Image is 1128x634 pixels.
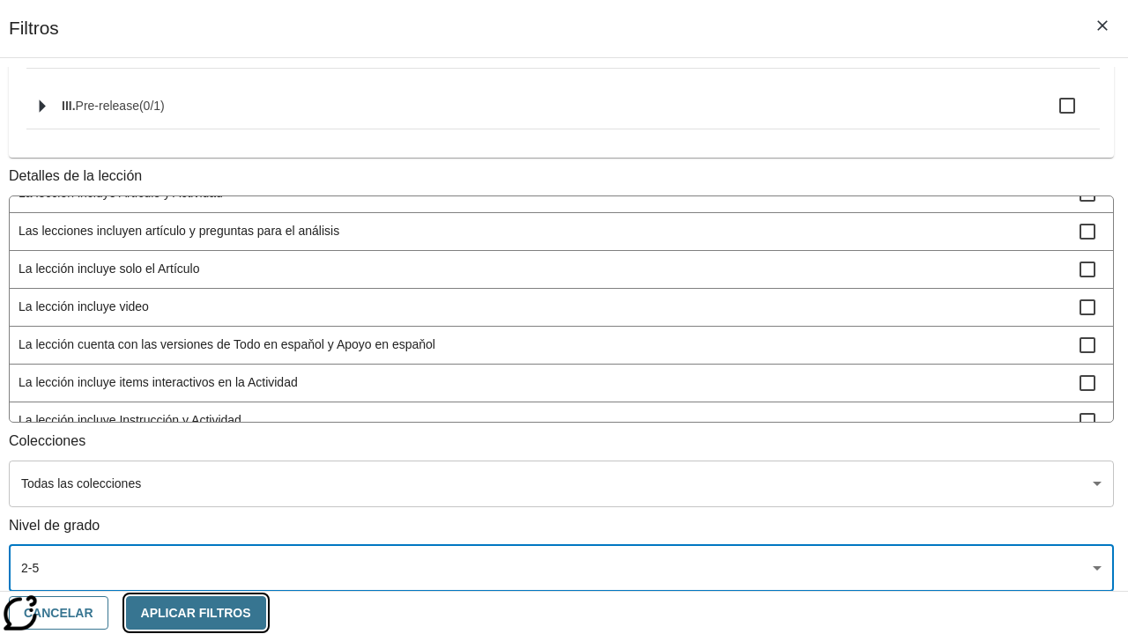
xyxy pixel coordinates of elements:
[9,18,59,57] h1: Filtros
[9,166,1114,187] p: Detalles de la lección
[10,327,1113,365] div: La lección cuenta con las versiones de Todo en espaňol y Apoyo en espaňol
[9,431,1114,452] p: Colecciones
[9,516,1114,536] p: Nivel de grado
[10,365,1113,402] div: La lección incluye items interactivos en la Actividad
[76,99,139,113] span: Pre-release
[19,222,1080,240] span: Las lecciones incluyen artículo y preguntas para el análisis
[9,461,1114,507] div: Seleccione una Colección
[19,335,1080,354] span: La lección cuenta con las versiones de Todo en espaňol y Apoyo en espaňol
[10,251,1113,289] div: La lección incluye solo el Artículo
[10,402,1113,440] div: La lección incluye Instrucción y Actividad
[9,545,1114,592] div: Seleccione los Grados
[19,373,1080,392] span: La lección incluye items interactivos en la Actividad
[19,298,1080,316] span: La lección incluye video
[19,411,1080,430] span: La lección incluye Instrucción y Actividad
[19,260,1080,278] span: La lección incluye solo el Artículo
[10,213,1113,251] div: Las lecciones incluyen artículo y preguntas para el análisis
[62,99,76,113] span: III.
[9,596,108,630] button: Cancelar
[139,99,165,113] span: 0 estándares seleccionados/1 estándares en grupo
[1084,7,1121,44] button: Cerrar los filtros del Menú lateral
[9,195,1114,423] ul: Detalles de la lección
[10,289,1113,327] div: La lección incluye video
[126,596,266,630] button: Aplicar Filtros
